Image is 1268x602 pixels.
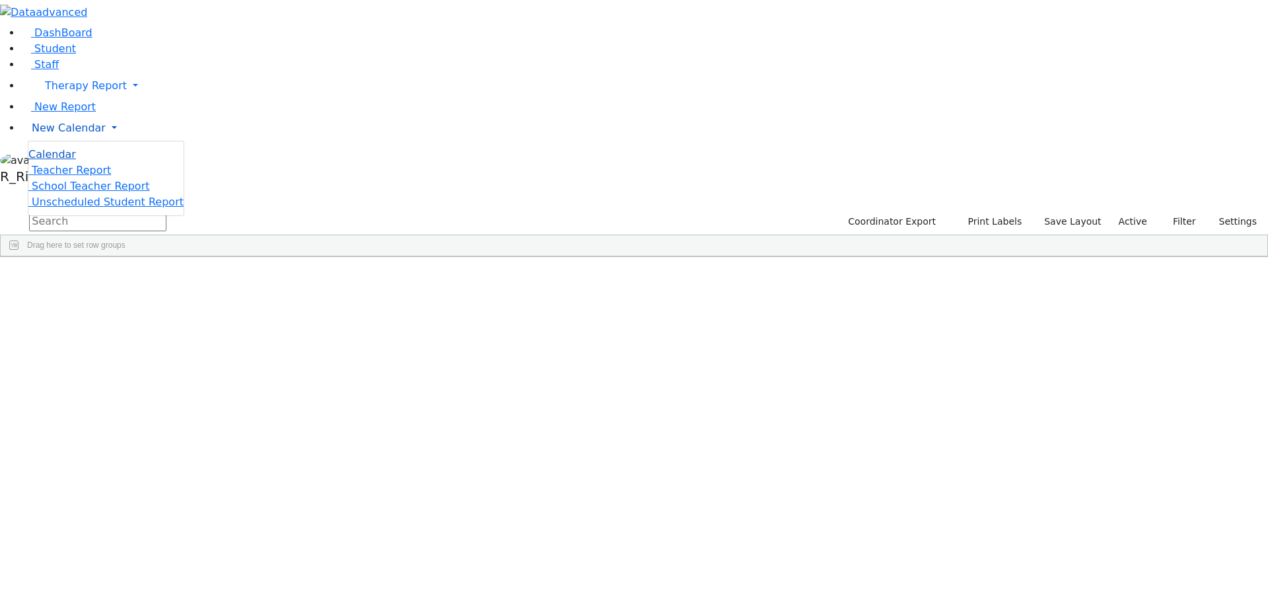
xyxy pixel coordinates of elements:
span: Teacher Report [32,164,111,176]
span: DashBoard [34,26,92,39]
a: DashBoard [21,26,92,39]
span: Staff [34,58,59,71]
button: Coordinator Export [839,211,942,232]
ul: Therapy Report [28,141,184,216]
span: New Calendar [32,122,106,134]
a: Unscheduled Student Report [28,196,184,208]
label: Active [1113,211,1153,232]
a: School Teacher Report [28,180,149,192]
button: Print Labels [952,211,1028,232]
a: Student [21,42,76,55]
a: Teacher Report [28,164,111,176]
input: Search [29,211,166,231]
button: Settings [1202,211,1263,232]
span: School Teacher Report [32,180,149,192]
span: Drag here to set row groups [27,241,125,250]
span: Therapy Report [45,79,127,92]
span: Student [34,42,76,55]
span: New Report [34,100,96,113]
a: New Report [21,100,96,113]
span: Calendar [28,148,76,161]
button: Filter [1156,211,1202,232]
span: Unscheduled Student Report [32,196,184,208]
a: Staff [21,58,59,71]
button: Save Layout [1038,211,1107,232]
a: New Calendar [21,115,1268,141]
a: Therapy Report [21,73,1268,99]
a: Calendar [28,147,76,163]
